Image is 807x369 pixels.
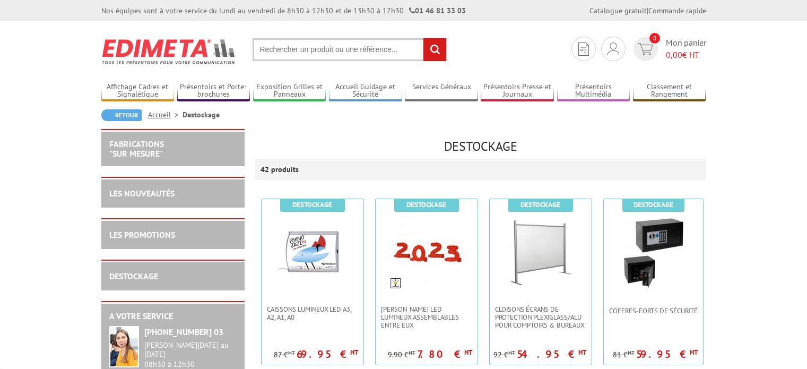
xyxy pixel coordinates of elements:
[389,215,464,289] img: Chiffres LED lumineux assemblables entre eux
[275,215,350,289] img: Caissons lumineux LED A3, A2, A1, A0
[253,38,447,61] input: Rechercher un produit ou une référence...
[381,305,472,329] span: [PERSON_NAME] LED lumineux assemblables entre eux
[557,82,630,100] a: Présentoirs Multimédia
[144,341,237,359] div: [PERSON_NAME][DATE] au [DATE]
[409,6,466,15] strong: 01 46 81 33 03
[101,109,142,121] a: Retour
[267,305,358,321] span: Caissons lumineux LED A3, A2, A1, A0
[253,82,326,100] a: Exposition Grilles et Panneaux
[409,349,415,356] sup: HT
[262,305,363,321] a: Caissons lumineux LED A3, A2, A1, A0
[297,351,358,357] p: 69.95 €
[109,229,175,240] a: LES PROMOTIONS
[578,42,589,56] img: devis rapide
[444,138,517,155] span: Destockage
[616,215,690,289] img: Coffres-forts de sécurité
[604,307,703,315] a: Coffres-forts de sécurité
[631,37,706,61] a: devis rapide 0 Mon panier 0,00€ HT
[628,349,635,356] sup: HT
[109,139,164,159] a: FABRICATIONS"Sur Mesure"
[495,305,586,329] span: Cloisons Écrans de protection Plexiglass/Alu pour comptoirs & Bureaux
[613,351,635,359] p: 81 €
[481,82,554,100] a: Présentoirs Presse et Journaux
[376,305,478,329] a: [PERSON_NAME] LED lumineux assemblables entre eux
[288,349,295,356] sup: HT
[388,351,415,359] p: 9.90 €
[405,82,478,100] a: Services Généraux
[101,82,175,100] a: Affichage Cadres et Signalétique
[292,200,332,209] b: Destockage
[406,200,446,209] b: Destockage
[109,188,175,199] a: LES NOUVEAUTÉS
[274,351,295,359] p: 87 €
[578,348,586,357] sup: HT
[148,110,183,119] a: Accueil
[638,43,653,55] img: devis rapide
[350,348,358,357] sup: HT
[101,32,237,71] img: Edimeta
[666,37,706,61] span: Mon panier
[177,82,250,100] a: Présentoirs et Porte-brochures
[666,49,706,61] span: € HT
[690,348,698,357] sup: HT
[589,5,706,16] div: |
[517,351,586,357] p: 54.95 €
[261,159,300,180] p: 42 produits
[504,215,578,289] img: Cloisons Écrans de protection Plexiglass/Alu pour comptoirs & Bureaux
[490,305,592,329] a: Cloisons Écrans de protection Plexiglass/Alu pour comptoirs & Bureaux
[508,349,515,356] sup: HT
[648,6,706,15] a: Commande rapide
[183,109,220,120] li: Destockage
[417,351,472,357] p: 7.80 €
[634,200,673,209] b: Destockage
[608,42,619,55] img: devis rapide
[329,82,402,100] a: Accueil Guidage et Sécurité
[649,33,660,44] span: 0
[101,5,466,16] div: Nos équipes sont à votre service du lundi au vendredi de 8h30 à 12h30 et de 13h30 à 17h30
[493,351,515,359] p: 92 €
[423,38,446,61] input: rechercher
[609,307,698,315] span: Coffres-forts de sécurité
[666,49,682,60] span: 0,00
[109,312,237,321] h2: A votre service
[109,271,158,281] a: DESTOCKAGE
[109,326,139,367] img: widget-service.jpg
[144,327,223,337] strong: [PHONE_NUMBER] 03
[636,351,698,357] p: 59.95 €
[589,6,647,15] a: Catalogue gratuit
[520,200,560,209] b: Destockage
[633,82,706,100] a: Classement et Rangement
[464,348,472,357] sup: HT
